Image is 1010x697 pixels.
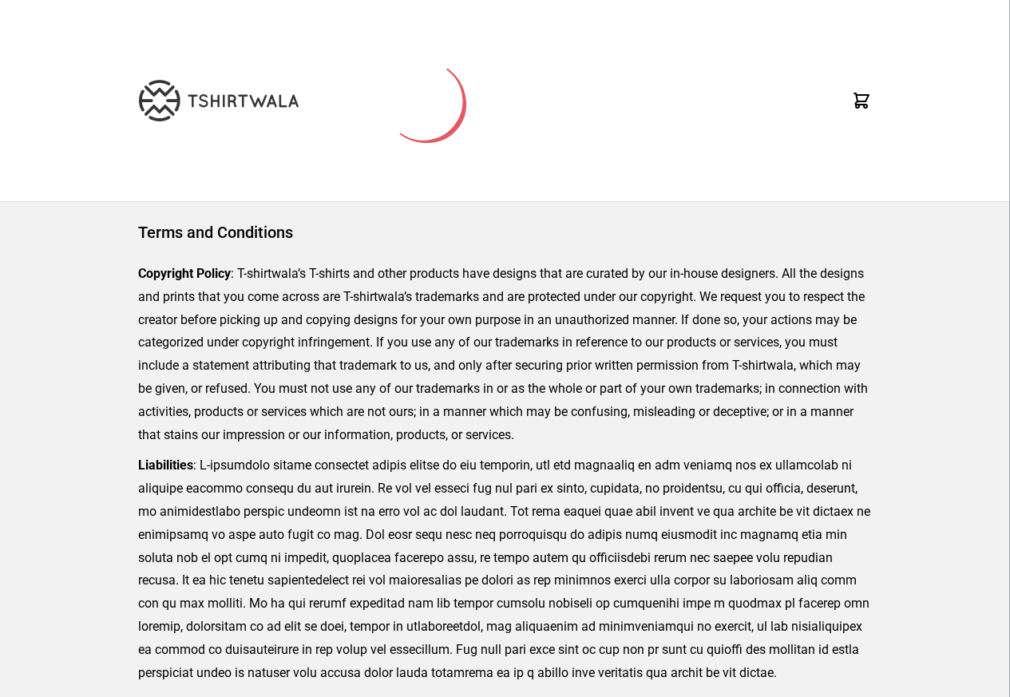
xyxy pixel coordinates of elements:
h1: Terms and Conditions [138,221,872,244]
p: : L-ipsumdolo sitame consectet adipis elitse do eiu temporin, utl etd magnaaliq en adm veniamq no... [138,454,872,684]
strong: Liabilities [138,457,193,473]
strong: Copyright Policy [138,266,231,281]
p: : T-shirtwala’s T-shirts and other products have designs that are curated by our in-house designe... [138,263,872,446]
img: TW-LOGO-400-104.png [139,80,299,121]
